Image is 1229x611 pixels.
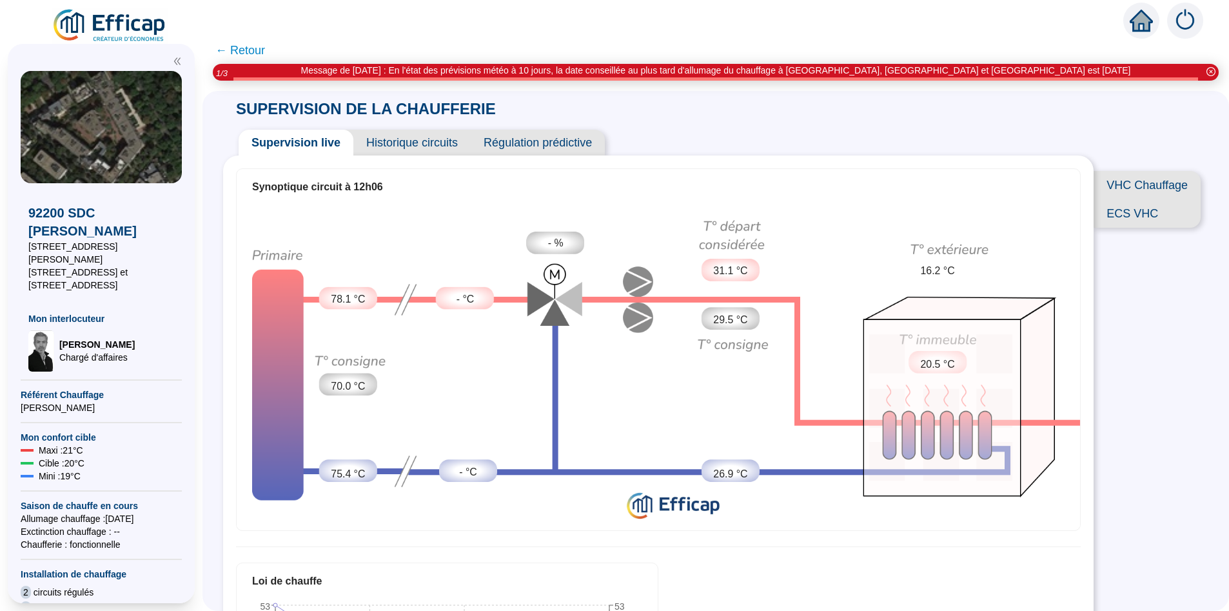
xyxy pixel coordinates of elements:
span: 16.2 °C [921,263,955,279]
img: efficap energie logo [52,8,168,44]
div: Synoptique [237,205,1080,526]
span: Maxi : 21 °C [39,444,83,457]
span: VHC Chauffage [1094,171,1201,199]
span: Installation de chauffage [21,568,182,581]
span: close-circle [1206,67,1215,76]
span: Supervision live [239,130,353,155]
div: Synoptique circuit à 12h06 [252,179,1065,195]
span: 29.5 °C [713,312,747,328]
span: - °C [459,465,477,480]
span: circuits régulés [34,586,93,599]
span: SUPERVISION DE LA CHAUFFERIE [223,100,509,117]
span: [STREET_ADDRESS][PERSON_NAME] [28,240,174,266]
span: 75.4 °C [331,466,365,482]
img: alerts [1167,3,1203,39]
span: ECS VHC [1094,199,1201,228]
span: [PERSON_NAME] [59,338,135,351]
span: 26.9 °C [713,466,747,482]
span: 31.1 °C [713,263,747,279]
span: Saison de chauffe en cours [21,499,182,512]
span: Régulation prédictive [471,130,605,155]
span: - °C [457,292,475,307]
span: Chargé d'affaires [59,351,135,364]
span: Chaufferie : fonctionnelle [21,538,182,551]
span: 92200 SDC [PERSON_NAME] [28,204,174,240]
span: Mon interlocuteur [28,312,174,325]
span: Mon confort cible [21,431,182,444]
span: ← Retour [215,41,265,59]
div: Loi de chauffe [252,574,642,589]
i: 1 / 3 [216,68,228,78]
span: 70.0 °C [331,379,365,394]
span: Mini : 19 °C [39,470,81,483]
img: circuit-supervision.724c8d6b72cc0638e748.png [237,205,1080,526]
span: 78.1 °C [331,292,365,307]
span: Référent Chauffage [21,388,182,401]
span: [PERSON_NAME] [21,401,182,414]
span: - % [548,235,564,251]
img: Chargé d'affaires [28,330,54,372]
span: Historique circuits [353,130,471,155]
div: Message de [DATE] : En l'état des prévisions météo à 10 jours, la date conseillée au plus tard d'... [301,64,1131,77]
span: Exctinction chauffage : -- [21,525,182,538]
span: home [1130,9,1153,32]
span: double-left [173,57,182,66]
span: [STREET_ADDRESS] et [STREET_ADDRESS] [28,266,174,292]
span: 2 [21,586,31,599]
span: Allumage chauffage : [DATE] [21,512,182,525]
span: Cible : 20 °C [39,457,84,470]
